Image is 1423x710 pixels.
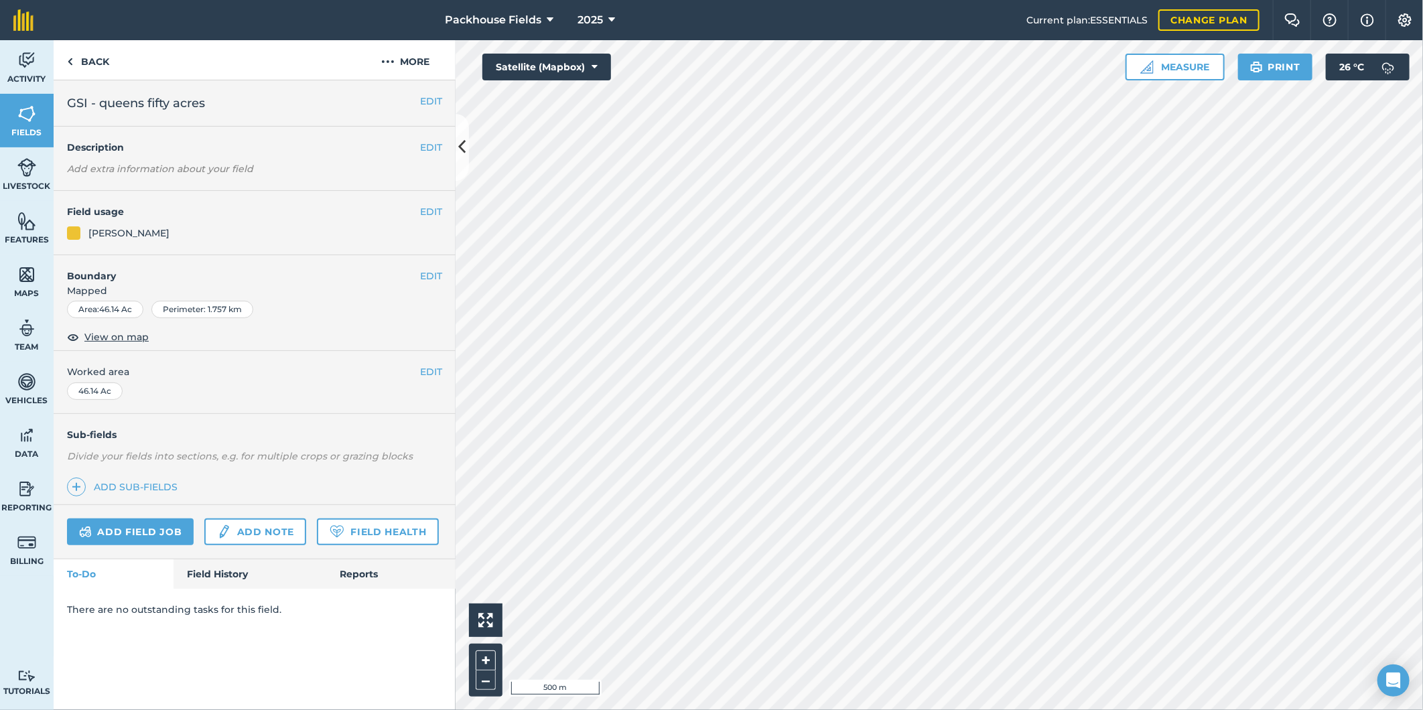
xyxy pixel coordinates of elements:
[17,532,36,553] img: svg+xml;base64,PD94bWwgdmVyc2lvbj0iMS4wIiBlbmNvZGluZz0idXRmLTgiPz4KPCEtLSBHZW5lcmF0b3I6IEFkb2JlIE...
[1126,54,1225,80] button: Measure
[1397,13,1413,27] img: A cog icon
[1377,664,1410,697] div: Open Intercom Messenger
[17,211,36,231] img: svg+xml;base64,PHN2ZyB4bWxucz0iaHR0cDovL3d3dy53My5vcmcvMjAwMC9zdmciIHdpZHRoPSI1NiIgaGVpZ2h0PSI2MC...
[1322,13,1338,27] img: A question mark icon
[88,226,170,240] div: [PERSON_NAME]
[67,301,143,318] div: Area : 46.14 Ac
[317,518,438,545] a: Field Health
[1284,13,1300,27] img: Two speech bubbles overlapping with the left bubble in the forefront
[17,104,36,124] img: svg+xml;base64,PHN2ZyB4bWxucz0iaHR0cDovL3d3dy53My5vcmcvMjAwMC9zdmciIHdpZHRoPSI1NiIgaGVpZ2h0PSI2MC...
[1250,59,1263,75] img: svg+xml;base64,PHN2ZyB4bWxucz0iaHR0cDovL3d3dy53My5vcmcvMjAwMC9zdmciIHdpZHRoPSIxOSIgaGVpZ2h0PSIyNC...
[67,94,205,113] span: GSI - queens fifty acres
[476,650,496,670] button: +
[216,524,231,540] img: svg+xml;base64,PD94bWwgdmVyc2lvbj0iMS4wIiBlbmNvZGluZz0idXRmLTgiPz4KPCEtLSBHZW5lcmF0b3I6IEFkb2JlIE...
[1326,54,1410,80] button: 26 °C
[482,54,611,80] button: Satellite (Mapbox)
[17,425,36,445] img: svg+xml;base64,PD94bWwgdmVyc2lvbj0iMS4wIiBlbmNvZGluZz0idXRmLTgiPz4KPCEtLSBHZW5lcmF0b3I6IEFkb2JlIE...
[72,479,81,495] img: svg+xml;base64,PHN2ZyB4bWxucz0iaHR0cDovL3d3dy53My5vcmcvMjAwMC9zdmciIHdpZHRoPSIxNCIgaGVpZ2h0PSIyNC...
[54,40,123,80] a: Back
[1375,54,1402,80] img: svg+xml;base64,PD94bWwgdmVyc2lvbj0iMS4wIiBlbmNvZGluZz0idXRmLTgiPz4KPCEtLSBHZW5lcmF0b3I6IEFkb2JlIE...
[67,163,253,175] em: Add extra information about your field
[151,301,253,318] div: Perimeter : 1.757 km
[67,329,79,345] img: svg+xml;base64,PHN2ZyB4bWxucz0iaHR0cDovL3d3dy53My5vcmcvMjAwMC9zdmciIHdpZHRoPSIxOCIgaGVpZ2h0PSIyNC...
[67,518,194,545] a: Add field job
[54,283,456,298] span: Mapped
[67,602,442,617] p: There are no outstanding tasks for this field.
[13,9,33,31] img: fieldmargin Logo
[204,518,306,545] a: Add note
[54,559,174,589] a: To-Do
[17,479,36,499] img: svg+xml;base64,PD94bWwgdmVyc2lvbj0iMS4wIiBlbmNvZGluZz0idXRmLTgiPz4KPCEtLSBHZW5lcmF0b3I6IEFkb2JlIE...
[17,372,36,392] img: svg+xml;base64,PD94bWwgdmVyc2lvbj0iMS4wIiBlbmNvZGluZz0idXRmLTgiPz4KPCEtLSBHZW5lcmF0b3I6IEFkb2JlIE...
[174,559,326,589] a: Field History
[420,364,442,379] button: EDIT
[84,330,149,344] span: View on map
[1140,60,1154,74] img: Ruler icon
[67,204,420,219] h4: Field usage
[1026,13,1148,27] span: Current plan : ESSENTIALS
[445,12,541,28] span: Packhouse Fields
[54,427,456,442] h4: Sub-fields
[17,318,36,338] img: svg+xml;base64,PD94bWwgdmVyc2lvbj0iMS4wIiBlbmNvZGluZz0idXRmLTgiPz4KPCEtLSBHZW5lcmF0b3I6IEFkb2JlIE...
[67,364,442,379] span: Worked area
[420,204,442,219] button: EDIT
[67,54,73,70] img: svg+xml;base64,PHN2ZyB4bWxucz0iaHR0cDovL3d3dy53My5vcmcvMjAwMC9zdmciIHdpZHRoPSI5IiBoZWlnaHQ9IjI0Ii...
[67,140,442,155] h4: Description
[67,329,149,345] button: View on map
[67,478,183,496] a: Add sub-fields
[478,613,493,628] img: Four arrows, one pointing top left, one top right, one bottom right and the last bottom left
[17,265,36,285] img: svg+xml;base64,PHN2ZyB4bWxucz0iaHR0cDovL3d3dy53My5vcmcvMjAwMC9zdmciIHdpZHRoPSI1NiIgaGVpZ2h0PSI2MC...
[420,94,442,109] button: EDIT
[381,54,395,70] img: svg+xml;base64,PHN2ZyB4bWxucz0iaHR0cDovL3d3dy53My5vcmcvMjAwMC9zdmciIHdpZHRoPSIyMCIgaGVpZ2h0PSIyNC...
[54,255,420,283] h4: Boundary
[67,382,123,400] div: 46.14 Ac
[17,670,36,683] img: svg+xml;base64,PD94bWwgdmVyc2lvbj0iMS4wIiBlbmNvZGluZz0idXRmLTgiPz4KPCEtLSBHZW5lcmF0b3I6IEFkb2JlIE...
[17,157,36,177] img: svg+xml;base64,PD94bWwgdmVyc2lvbj0iMS4wIiBlbmNvZGluZz0idXRmLTgiPz4KPCEtLSBHZW5lcmF0b3I6IEFkb2JlIE...
[1158,9,1260,31] a: Change plan
[420,269,442,283] button: EDIT
[420,140,442,155] button: EDIT
[326,559,456,589] a: Reports
[67,450,413,462] em: Divide your fields into sections, e.g. for multiple crops or grazing blocks
[1361,12,1374,28] img: svg+xml;base64,PHN2ZyB4bWxucz0iaHR0cDovL3d3dy53My5vcmcvMjAwMC9zdmciIHdpZHRoPSIxNyIgaGVpZ2h0PSIxNy...
[355,40,456,80] button: More
[17,50,36,70] img: svg+xml;base64,PD94bWwgdmVyc2lvbj0iMS4wIiBlbmNvZGluZz0idXRmLTgiPz4KPCEtLSBHZW5lcmF0b3I6IEFkb2JlIE...
[1339,54,1364,80] span: 26 ° C
[578,12,603,28] span: 2025
[1238,54,1313,80] button: Print
[79,524,92,540] img: svg+xml;base64,PD94bWwgdmVyc2lvbj0iMS4wIiBlbmNvZGluZz0idXRmLTgiPz4KPCEtLSBHZW5lcmF0b3I6IEFkb2JlIE...
[476,670,496,690] button: –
